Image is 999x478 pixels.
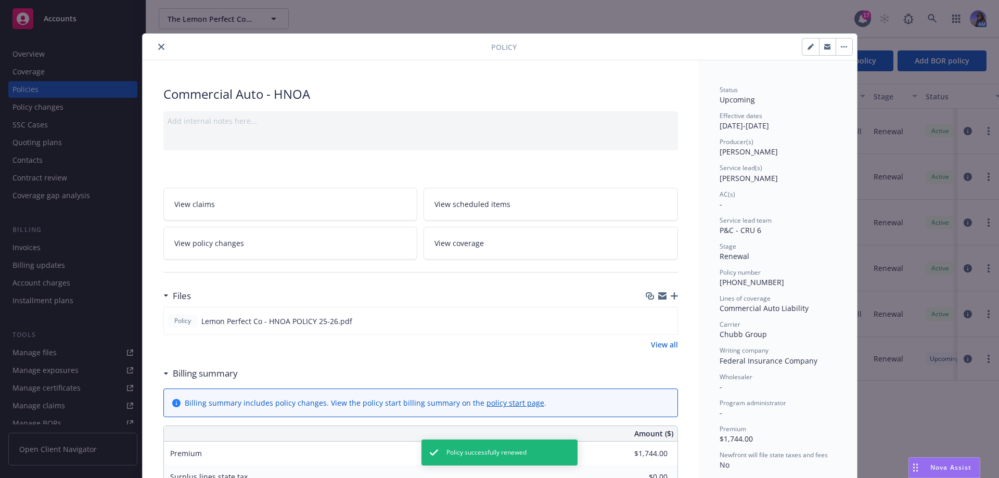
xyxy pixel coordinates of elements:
div: Drag to move [909,458,922,477]
span: Chubb Group [720,329,767,339]
button: Nova Assist [908,457,980,478]
button: close [155,41,168,53]
span: Commercial Auto Liability [720,303,809,313]
span: Wholesaler [720,372,752,381]
span: Effective dates [720,111,762,120]
span: Premium [170,448,202,458]
span: Newfront will file state taxes and fees [720,450,828,459]
span: No [720,460,729,470]
span: View coverage [434,238,484,249]
span: Policy number [720,268,761,277]
span: Policy successfully renewed [446,448,527,457]
span: Premium [720,424,746,433]
div: Billing summary includes policy changes. View the policy start billing summary on the . [185,397,546,408]
div: Add internal notes here... [168,115,674,126]
div: Commercial Auto - HNOA [163,85,678,103]
span: Carrier [720,320,740,329]
span: View policy changes [174,238,244,249]
span: Service lead team [720,216,772,225]
div: Billing summary [163,367,238,380]
div: [DATE] - [DATE] [720,111,836,131]
button: download file [647,316,656,327]
a: policy start page [486,398,544,408]
span: Stage [720,242,736,251]
span: Nova Assist [930,463,971,472]
span: AC(s) [720,190,735,199]
span: [PHONE_NUMBER] [720,277,784,287]
span: Policy [172,316,193,326]
span: [PERSON_NAME] [720,173,778,183]
span: Producer(s) [720,137,753,146]
a: View scheduled items [424,188,678,221]
span: Lines of coverage [720,294,771,303]
input: 0.00 [606,446,674,461]
span: Federal Insurance Company [720,356,817,366]
span: Amount ($) [634,428,673,439]
span: Program administrator [720,398,786,407]
span: Lemon Perfect Co - HNOA POLICY 25-26.pdf [201,316,352,327]
span: View claims [174,199,215,210]
h3: Billing summary [173,367,238,380]
span: Status [720,85,738,94]
h3: Files [173,289,191,303]
span: P&C - CRU 6 [720,225,761,235]
span: Upcoming [720,95,755,105]
span: Policy [491,42,517,53]
a: View policy changes [163,227,418,260]
span: View scheduled items [434,199,510,210]
span: $1,744.00 [720,434,753,444]
span: - [720,199,722,209]
button: preview file [664,316,673,327]
span: Writing company [720,346,769,355]
span: - [720,382,722,392]
div: Files [163,289,191,303]
a: View all [651,339,678,350]
span: Service lead(s) [720,163,762,172]
span: [PERSON_NAME] [720,147,778,157]
span: - [720,408,722,418]
a: View claims [163,188,418,221]
span: Renewal [720,251,749,261]
a: View coverage [424,227,678,260]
